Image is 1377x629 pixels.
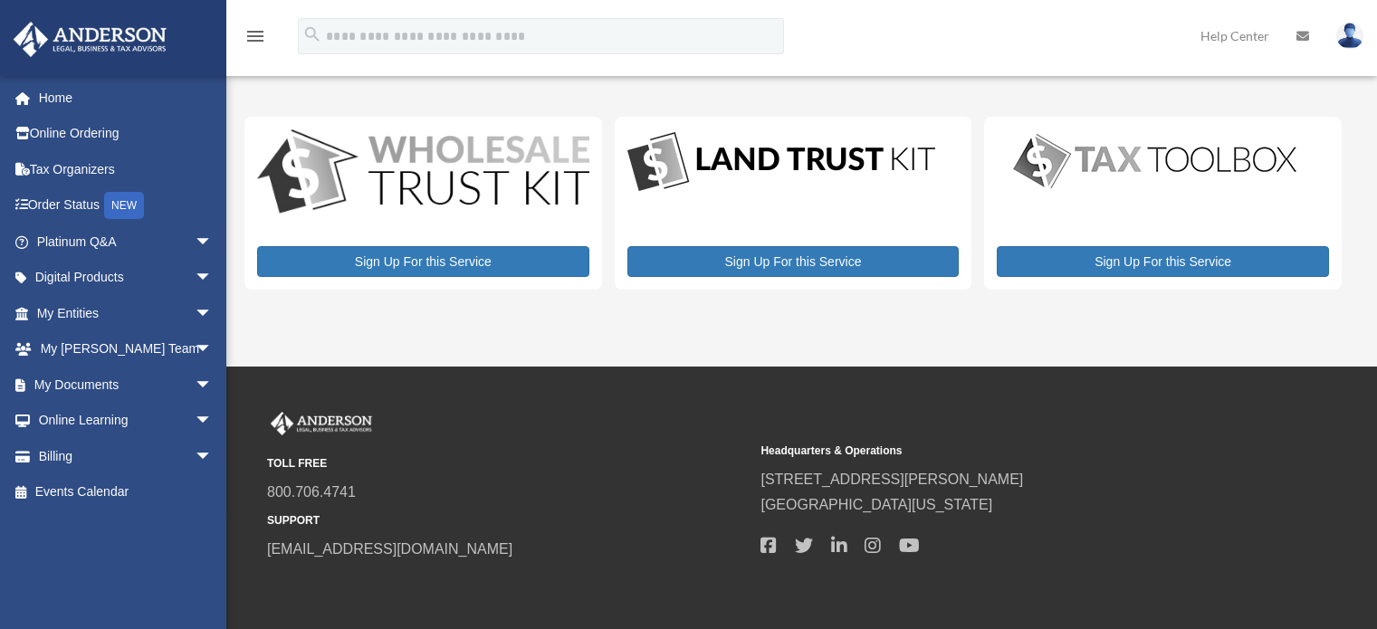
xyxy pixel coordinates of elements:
[195,224,231,261] span: arrow_drop_down
[13,224,240,260] a: Platinum Q&Aarrow_drop_down
[8,22,172,57] img: Anderson Advisors Platinum Portal
[627,129,935,195] img: LandTrust_lgo-1.jpg
[195,260,231,297] span: arrow_drop_down
[13,331,240,367] a: My [PERSON_NAME] Teamarrow_drop_down
[13,438,240,474] a: Billingarrow_drop_down
[257,246,589,277] a: Sign Up For this Service
[267,484,356,500] a: 800.706.4741
[244,32,266,47] a: menu
[13,474,240,510] a: Events Calendar
[627,246,960,277] a: Sign Up For this Service
[267,541,512,557] a: [EMAIL_ADDRESS][DOMAIN_NAME]
[267,511,748,530] small: SUPPORT
[13,295,240,331] a: My Entitiesarrow_drop_down
[267,454,748,473] small: TOLL FREE
[997,246,1329,277] a: Sign Up For this Service
[302,24,322,44] i: search
[13,116,240,152] a: Online Ordering
[13,80,240,116] a: Home
[760,497,992,512] a: [GEOGRAPHIC_DATA][US_STATE]
[195,367,231,404] span: arrow_drop_down
[760,442,1241,461] small: Headquarters & Operations
[104,192,144,219] div: NEW
[195,403,231,440] span: arrow_drop_down
[13,151,240,187] a: Tax Organizers
[13,403,240,439] a: Online Learningarrow_drop_down
[13,367,240,403] a: My Documentsarrow_drop_down
[13,187,240,224] a: Order StatusNEW
[244,25,266,47] i: menu
[267,412,376,435] img: Anderson Advisors Platinum Portal
[257,129,589,217] img: WS-Trust-Kit-lgo-1.jpg
[760,472,1023,487] a: [STREET_ADDRESS][PERSON_NAME]
[13,260,231,296] a: Digital Productsarrow_drop_down
[997,129,1314,193] img: taxtoolbox_new-1.webp
[195,331,231,368] span: arrow_drop_down
[1336,23,1363,49] img: User Pic
[195,438,231,475] span: arrow_drop_down
[195,295,231,332] span: arrow_drop_down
